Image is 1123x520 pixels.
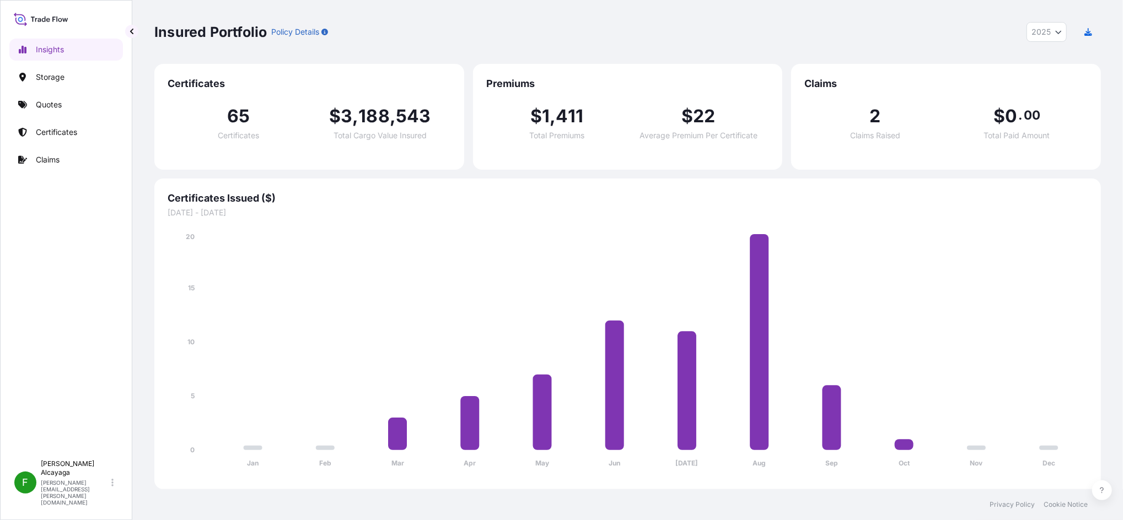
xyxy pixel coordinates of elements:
tspan: Nov [970,459,984,468]
a: Claims [9,149,123,171]
a: Cookie Notice [1044,500,1088,509]
tspan: Aug [753,459,766,468]
p: [PERSON_NAME][EMAIL_ADDRESS][PERSON_NAME][DOMAIN_NAME] [41,479,109,506]
span: 3 [341,107,352,125]
span: . [1019,111,1023,120]
span: $ [993,107,1005,125]
tspan: 5 [191,392,195,400]
span: , [550,107,556,125]
span: [DATE] - [DATE] [168,207,1088,218]
p: Insured Portfolio [154,23,267,41]
span: $ [329,107,341,125]
span: Certificates Issued ($) [168,192,1088,205]
tspan: 0 [190,446,195,454]
span: Claims [804,77,1088,90]
span: Total Paid Amount [984,132,1050,139]
tspan: Jan [247,459,259,468]
p: [PERSON_NAME] Alcayaga [41,459,109,477]
button: Year Selector [1027,22,1067,42]
span: 00 [1024,111,1040,120]
tspan: Feb [319,459,331,468]
a: Storage [9,66,123,88]
tspan: 15 [188,284,195,292]
span: 22 [693,107,715,125]
tspan: 20 [186,232,195,241]
span: 2025 [1031,26,1051,37]
p: Insights [36,44,64,55]
p: Quotes [36,99,62,110]
tspan: May [535,459,550,468]
tspan: Apr [464,459,476,468]
tspan: 10 [187,338,195,346]
a: Quotes [9,94,123,116]
span: 2 [870,107,881,125]
span: F [23,477,29,488]
span: , [352,107,358,125]
tspan: Mar [391,459,404,468]
span: Total Premiums [529,132,584,139]
span: 1 [542,107,550,125]
span: , [390,107,396,125]
span: 0 [1005,107,1017,125]
span: Certificates [218,132,259,139]
span: 65 [227,107,250,125]
span: 543 [396,107,431,125]
span: Total Cargo Value Insured [334,132,427,139]
span: 188 [358,107,390,125]
tspan: [DATE] [676,459,698,468]
tspan: Oct [899,459,910,468]
p: Storage [36,72,65,83]
a: Certificates [9,121,123,143]
p: Policy Details [271,26,319,37]
span: Certificates [168,77,451,90]
tspan: Jun [609,459,620,468]
span: Average Premium Per Certificate [640,132,757,139]
a: Privacy Policy [990,500,1035,509]
span: $ [681,107,693,125]
span: Premiums [486,77,770,90]
span: 411 [556,107,584,125]
a: Insights [9,39,123,61]
span: $ [530,107,542,125]
tspan: Dec [1043,459,1055,468]
tspan: Sep [825,459,838,468]
span: Claims Raised [850,132,900,139]
p: Certificates [36,127,77,138]
p: Claims [36,154,60,165]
